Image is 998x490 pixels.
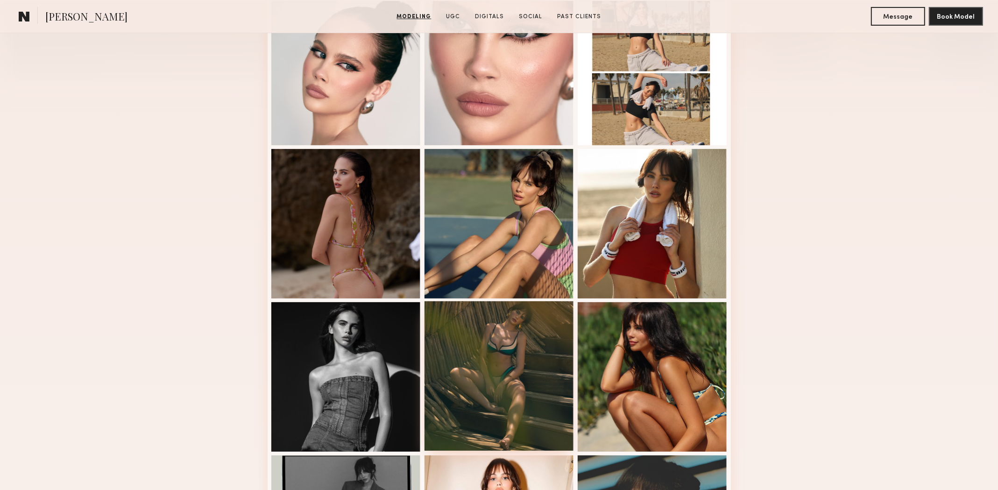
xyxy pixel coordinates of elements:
a: Modeling [393,13,435,21]
a: Past Clients [554,13,605,21]
span: [PERSON_NAME] [45,9,127,26]
a: Digitals [472,13,508,21]
button: Book Model [929,7,983,26]
a: UGC [443,13,464,21]
button: Message [871,7,925,26]
a: Social [516,13,546,21]
a: Book Model [929,12,983,20]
